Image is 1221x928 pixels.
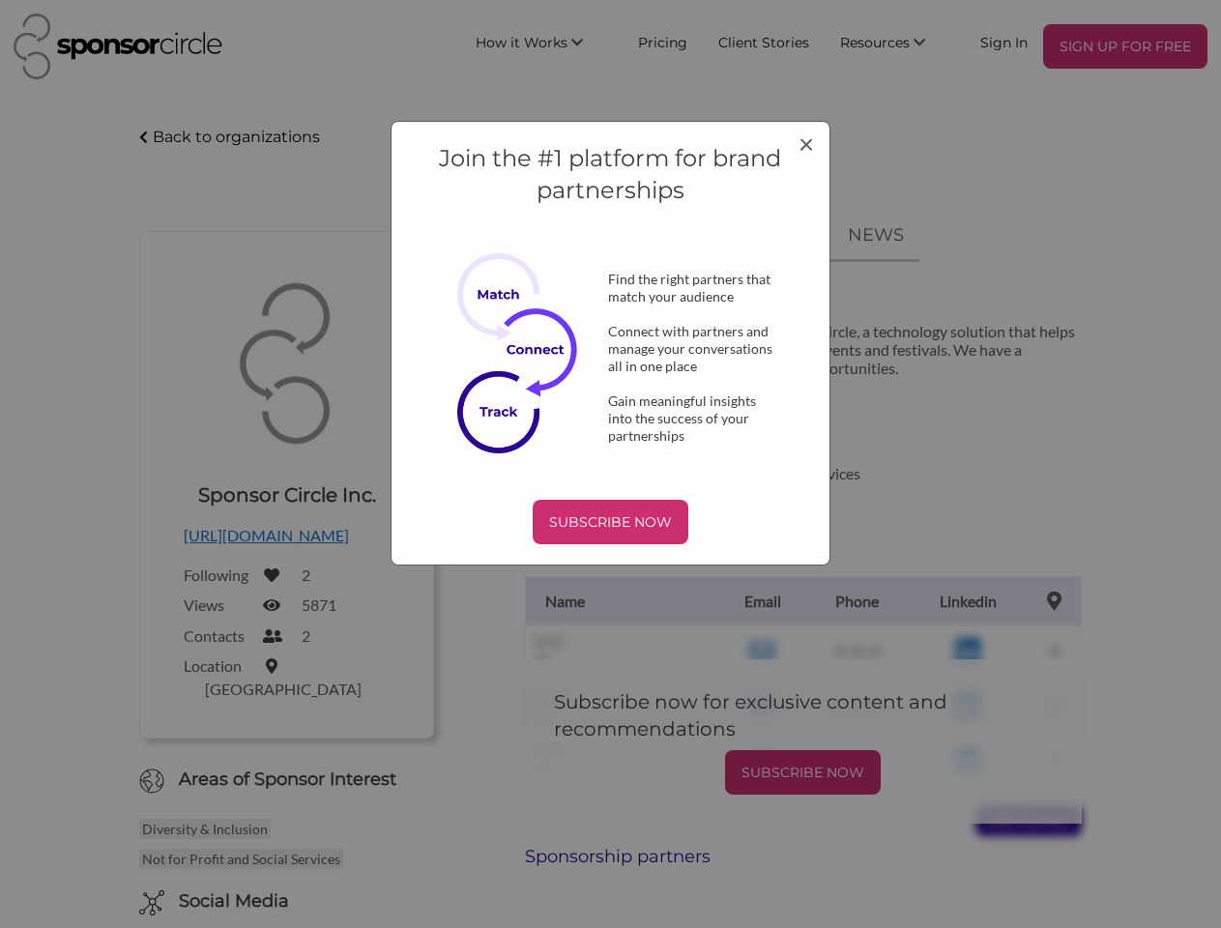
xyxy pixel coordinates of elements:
div: Connect with partners and manage your conversations all in one place [577,323,809,375]
h4: Join the #1 platform for brand partnerships [412,142,809,207]
span: × [799,127,814,159]
img: Subscribe Now Image [457,253,594,453]
div: Find the right partners that match your audience [577,271,809,305]
p: SUBSCRIBE NOW [540,507,681,536]
a: SUBSCRIBE NOW [412,500,809,544]
button: Close modal [799,130,814,157]
div: Gain meaningful insights into the success of your partnerships [577,392,809,445]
